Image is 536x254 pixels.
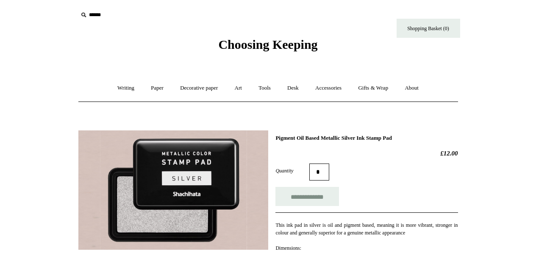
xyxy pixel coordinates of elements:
a: Writing [110,77,142,99]
a: Desk [280,77,306,99]
a: Choosing Keeping [218,44,317,50]
h2: £12.00 [275,150,458,157]
a: Decorative paper [172,77,225,99]
a: Tools [251,77,278,99]
a: About [397,77,426,99]
a: Art [227,77,250,99]
a: Accessories [308,77,349,99]
img: Pigment Oil Based Metallic Silver Ink Stamp Pad [78,130,268,250]
span: Choosing Keeping [218,37,317,51]
a: Gifts & Wrap [350,77,396,99]
a: Paper [143,77,171,99]
a: Shopping Basket (0) [397,19,460,38]
label: Quantity [275,167,309,175]
h1: Pigment Oil Based Metallic Silver Ink Stamp Pad [275,135,458,141]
